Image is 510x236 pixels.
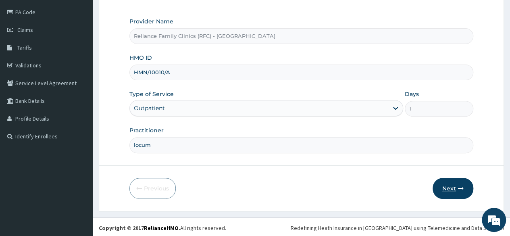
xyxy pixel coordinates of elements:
span: Tariffs [17,44,32,51]
div: Redefining Heath Insurance in [GEOGRAPHIC_DATA] using Telemedicine and Data Science! [291,224,504,232]
label: Practitioner [129,126,164,134]
button: Previous [129,178,176,199]
div: Chat with us now [42,45,135,56]
label: Provider Name [129,17,173,25]
strong: Copyright © 2017 . [99,224,180,232]
label: Days [405,90,419,98]
label: HMO ID [129,54,152,62]
span: Claims [17,26,33,33]
span: We're online! [47,68,111,150]
div: Outpatient [134,104,165,112]
img: d_794563401_company_1708531726252_794563401 [15,40,33,61]
label: Type of Service [129,90,174,98]
div: Minimize live chat window [132,4,152,23]
textarea: Type your message and hit 'Enter' [4,153,154,182]
input: Enter Name [129,137,473,153]
button: Next [433,178,473,199]
input: Enter HMO ID [129,65,473,80]
a: RelianceHMO [144,224,179,232]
